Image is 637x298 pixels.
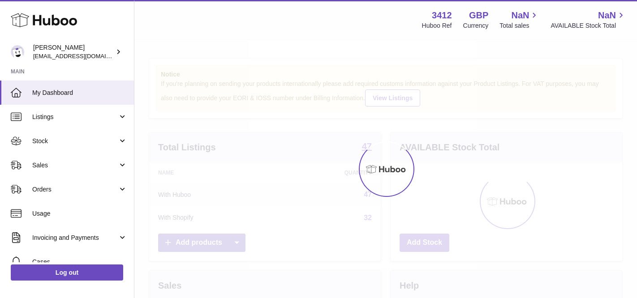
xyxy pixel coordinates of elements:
div: Currency [463,21,489,30]
a: NaN Total sales [499,9,539,30]
span: [EMAIL_ADDRESS][DOMAIN_NAME] [33,52,132,60]
span: Orders [32,185,118,194]
span: Invoicing and Payments [32,234,118,242]
span: AVAILABLE Stock Total [551,21,626,30]
strong: 3412 [432,9,452,21]
a: NaN AVAILABLE Stock Total [551,9,626,30]
span: NaN [598,9,616,21]
div: [PERSON_NAME] [33,43,114,60]
span: My Dashboard [32,89,127,97]
span: Usage [32,209,127,218]
span: Cases [32,258,127,266]
span: Total sales [499,21,539,30]
span: NaN [511,9,529,21]
span: Listings [32,113,118,121]
span: Stock [32,137,118,145]
span: Sales [32,161,118,170]
div: Huboo Ref [422,21,452,30]
a: Log out [11,264,123,281]
img: info@beeble.buzz [11,45,24,59]
strong: GBP [469,9,488,21]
